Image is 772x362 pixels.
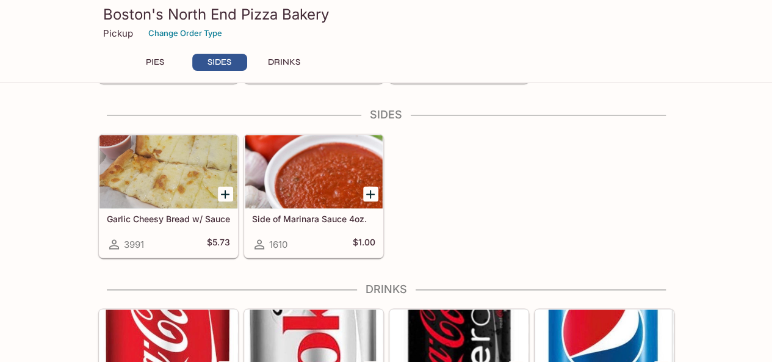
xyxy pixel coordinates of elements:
h3: Boston's North End Pizza Bakery [103,5,669,24]
p: Pickup [103,27,133,39]
h5: Garlic Cheesy Bread w/ Sauce [107,214,230,224]
div: Side of Marinara Sauce 4oz. [245,135,383,208]
a: Side of Marinara Sauce 4oz.1610$1.00 [244,134,383,258]
span: 3991 [124,239,144,250]
button: Add Garlic Cheesy Bread w/ Sauce [218,186,233,201]
a: Garlic Cheesy Bread w/ Sauce3991$5.73 [99,134,238,258]
h5: $1.00 [353,237,375,252]
span: 1610 [269,239,287,250]
button: DRINKS [257,54,312,71]
h4: DRINKS [98,283,674,296]
h5: Side of Marinara Sauce 4oz. [252,214,375,224]
h5: $5.73 [207,237,230,252]
button: PIES [128,54,182,71]
h4: SIDES [98,108,674,121]
button: Add Side of Marinara Sauce 4oz. [363,186,378,201]
button: Change Order Type [143,24,228,43]
div: Garlic Cheesy Bread w/ Sauce [99,135,237,208]
button: SIDES [192,54,247,71]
